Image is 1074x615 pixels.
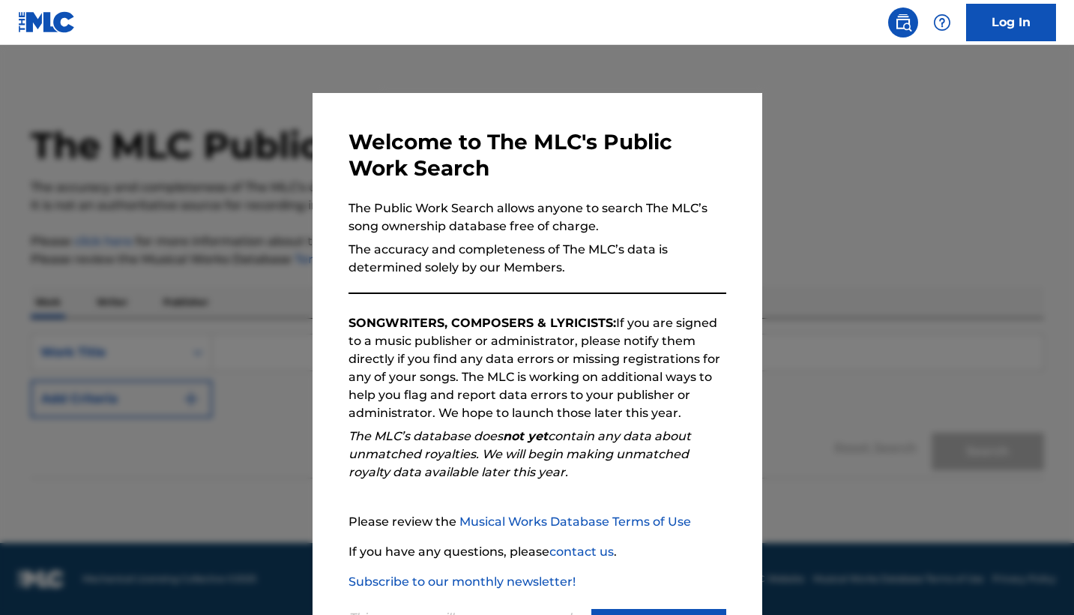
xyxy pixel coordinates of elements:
img: help [933,13,951,31]
p: If you are signed to a music publisher or administrator, please notify them directly if you find ... [349,314,726,422]
a: Log In [966,4,1056,41]
div: Help [927,7,957,37]
h3: Welcome to The MLC's Public Work Search [349,129,726,181]
a: Subscribe to our monthly newsletter! [349,574,576,589]
strong: SONGWRITERS, COMPOSERS & LYRICISTS: [349,316,616,330]
p: The accuracy and completeness of The MLC’s data is determined solely by our Members. [349,241,726,277]
p: Please review the [349,513,726,531]
a: contact us [549,544,614,559]
a: Musical Works Database Terms of Use [459,514,691,529]
strong: not yet [503,429,548,443]
img: search [894,13,912,31]
a: Public Search [888,7,918,37]
p: If you have any questions, please . [349,543,726,561]
img: MLC Logo [18,11,76,33]
em: The MLC’s database does contain any data about unmatched royalties. We will begin making unmatche... [349,429,691,479]
p: The Public Work Search allows anyone to search The MLC’s song ownership database free of charge. [349,199,726,235]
